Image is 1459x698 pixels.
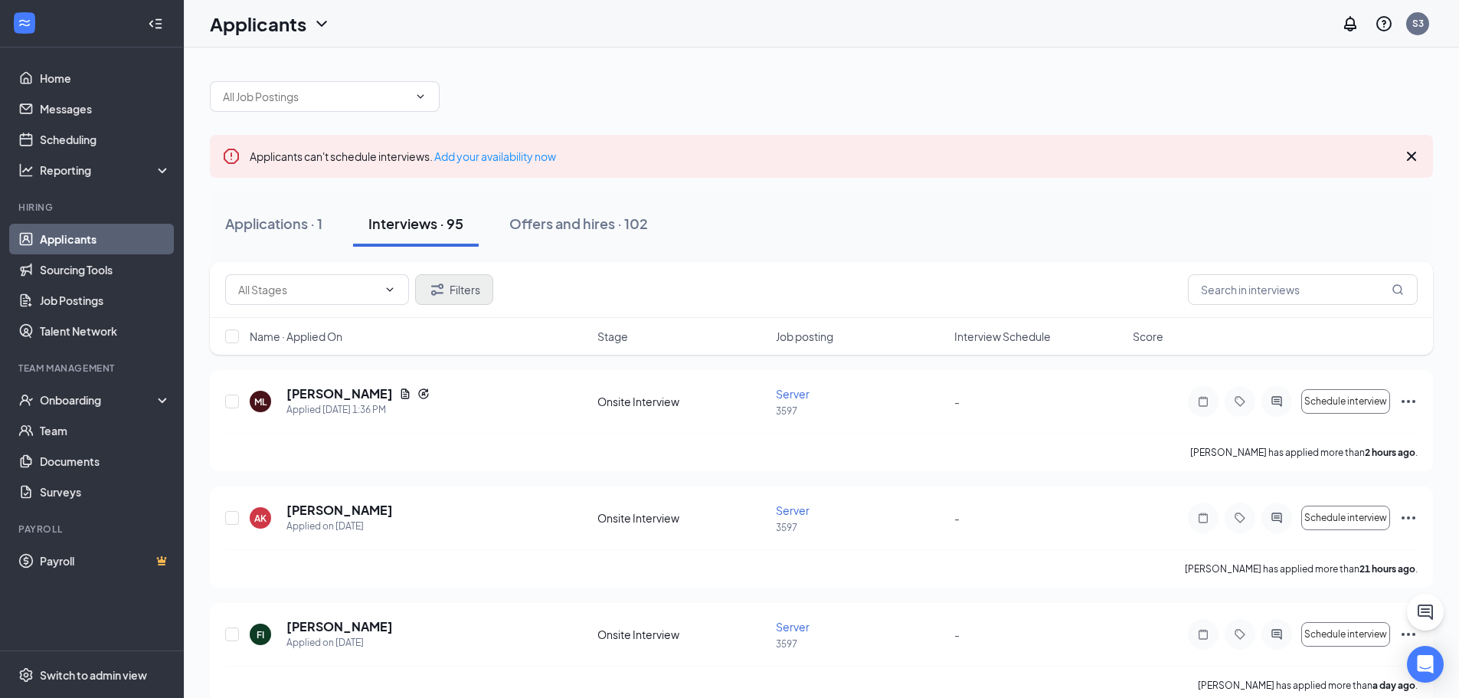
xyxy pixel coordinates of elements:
[254,512,267,525] div: AK
[1402,147,1421,165] svg: Cross
[1301,622,1390,647] button: Schedule interview
[776,637,945,650] p: 3597
[18,667,34,683] svg: Settings
[18,201,168,214] div: Hiring
[148,16,163,31] svg: Collapse
[40,446,171,477] a: Documents
[312,15,331,33] svg: ChevronDown
[250,149,556,163] span: Applicants can't schedule interviews.
[223,88,408,105] input: All Job Postings
[776,503,810,517] span: Server
[509,214,648,233] div: Offers and hires · 102
[225,214,322,233] div: Applications · 1
[954,628,960,641] span: -
[254,395,267,408] div: ML
[1365,447,1415,458] b: 2 hours ago
[776,620,810,634] span: Server
[286,519,393,534] div: Applied on [DATE]
[776,521,945,534] p: 3597
[1304,396,1387,407] span: Schedule interview
[776,329,833,344] span: Job posting
[1133,329,1163,344] span: Score
[1341,15,1359,33] svg: Notifications
[286,502,393,519] h5: [PERSON_NAME]
[399,388,411,400] svg: Document
[40,546,171,576] a: PayrollCrown
[18,392,34,408] svg: UserCheck
[1194,628,1212,641] svg: Note
[414,90,427,103] svg: ChevronDown
[1231,395,1249,408] svg: Tag
[40,124,171,155] a: Scheduling
[1399,625,1418,644] svg: Ellipses
[40,162,172,178] div: Reporting
[1416,603,1434,621] svg: ChatActive
[18,362,168,375] div: Team Management
[1407,594,1444,631] button: ChatActive
[1231,628,1249,641] svg: Tag
[428,280,447,299] svg: Filter
[222,147,240,165] svg: Error
[384,283,396,296] svg: ChevronDown
[18,523,168,536] div: Payroll
[1301,506,1390,530] button: Schedule interview
[1392,283,1404,296] svg: MagnifyingGlass
[40,392,158,408] div: Onboarding
[1185,562,1418,575] p: [PERSON_NAME] has applied more than .
[40,93,171,124] a: Messages
[1399,509,1418,527] svg: Ellipses
[597,329,628,344] span: Stage
[776,387,810,401] span: Server
[1375,15,1393,33] svg: QuestionInfo
[954,511,960,525] span: -
[1359,563,1415,575] b: 21 hours ago
[40,477,171,507] a: Surveys
[597,394,767,409] div: Onsite Interview
[40,316,171,346] a: Talent Network
[17,15,32,31] svg: WorkstreamLogo
[40,254,171,285] a: Sourcing Tools
[368,214,463,233] div: Interviews · 95
[417,388,430,400] svg: Reapply
[286,402,430,418] div: Applied [DATE] 1:36 PM
[40,63,171,93] a: Home
[1194,395,1212,408] svg: Note
[1399,392,1418,411] svg: Ellipses
[257,628,264,641] div: FI
[1268,628,1286,641] svg: ActiveChat
[1231,512,1249,524] svg: Tag
[250,329,342,344] span: Name · Applied On
[40,224,171,254] a: Applicants
[1412,17,1424,30] div: S3
[1372,680,1415,691] b: a day ago
[1268,395,1286,408] svg: ActiveChat
[286,635,393,650] div: Applied on [DATE]
[286,618,393,635] h5: [PERSON_NAME]
[776,405,945,418] p: 3597
[954,329,1051,344] span: Interview Schedule
[1194,512,1212,524] svg: Note
[597,510,767,526] div: Onsite Interview
[1188,274,1418,305] input: Search in interviews
[1304,513,1387,523] span: Schedule interview
[434,149,556,163] a: Add your availability now
[40,415,171,446] a: Team
[1301,389,1390,414] button: Schedule interview
[286,385,393,402] h5: [PERSON_NAME]
[1407,646,1444,683] div: Open Intercom Messenger
[238,281,378,298] input: All Stages
[18,162,34,178] svg: Analysis
[954,395,960,408] span: -
[40,285,171,316] a: Job Postings
[1304,629,1387,640] span: Schedule interview
[597,627,767,642] div: Onsite Interview
[210,11,306,37] h1: Applicants
[1198,679,1418,692] p: [PERSON_NAME] has applied more than .
[1190,446,1418,459] p: [PERSON_NAME] has applied more than .
[1268,512,1286,524] svg: ActiveChat
[415,274,493,305] button: Filter Filters
[40,667,147,683] div: Switch to admin view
